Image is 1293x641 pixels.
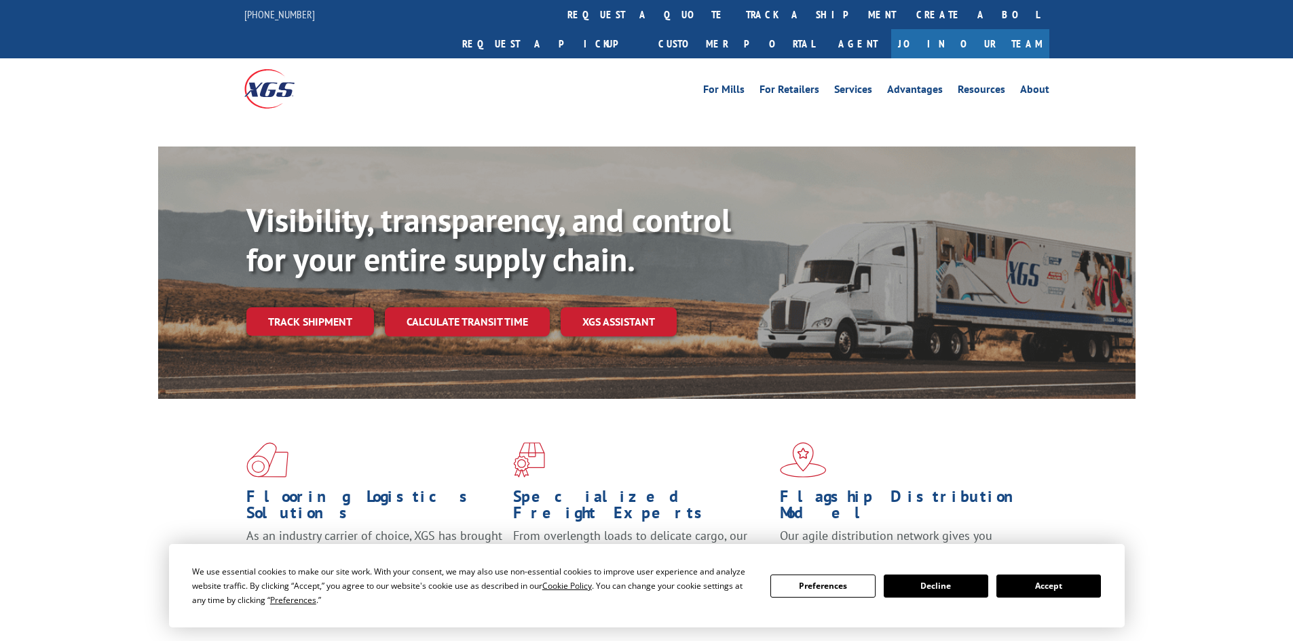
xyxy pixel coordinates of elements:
a: Join Our Team [891,29,1049,58]
a: [PHONE_NUMBER] [244,7,315,21]
button: Accept [996,575,1101,598]
img: xgs-icon-total-supply-chain-intelligence-red [246,442,288,478]
span: Our agile distribution network gives you nationwide inventory management on demand. [780,528,1030,560]
a: Calculate transit time [385,307,550,336]
a: Request a pickup [452,29,648,58]
a: Track shipment [246,307,374,336]
a: For Mills [703,84,745,99]
h1: Flagship Distribution Model [780,488,1036,528]
a: XGS ASSISTANT [561,307,677,336]
span: Preferences [270,594,316,606]
p: From overlength loads to delicate cargo, our experienced staff knows the best way to move your fr... [513,528,770,588]
b: Visibility, transparency, and control for your entire supply chain. [246,199,731,280]
span: Cookie Policy [542,580,592,591]
h1: Flooring Logistics Solutions [246,488,503,528]
img: xgs-icon-focused-on-flooring-red [513,442,545,478]
a: Resources [958,84,1005,99]
a: For Retailers [760,84,819,99]
h1: Specialized Freight Experts [513,488,770,528]
a: Customer Portal [648,29,825,58]
a: Agent [825,29,891,58]
a: Services [834,84,872,99]
div: We use essential cookies to make our site work. With your consent, we may also use non-essential ... [192,564,754,607]
div: Cookie Consent Prompt [169,544,1125,627]
button: Preferences [770,575,875,598]
a: About [1020,84,1049,99]
span: As an industry carrier of choice, XGS has brought innovation and dedication to flooring logistics... [246,528,502,576]
img: xgs-icon-flagship-distribution-model-red [780,442,827,478]
a: Advantages [887,84,943,99]
button: Decline [884,575,988,598]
